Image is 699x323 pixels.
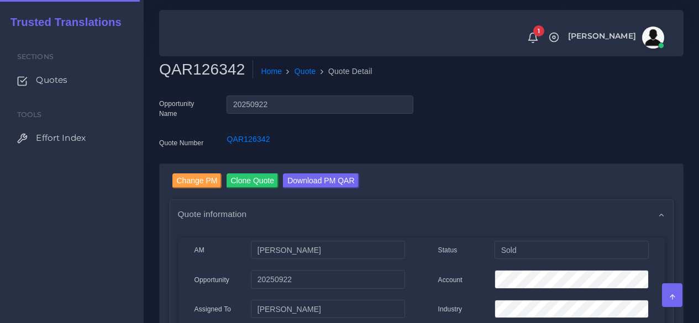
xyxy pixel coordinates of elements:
a: 1 [523,31,543,44]
label: Quote Number [159,138,203,148]
label: Account [438,275,463,285]
span: Effort Index [36,132,86,144]
label: AM [195,245,204,255]
h2: Trusted Translations [3,15,122,29]
input: Download PM QAR [283,173,359,188]
a: Quotes [8,68,135,92]
div: Quote information [170,200,673,228]
span: Quote information [178,208,247,220]
h2: QAR126342 [159,60,253,79]
a: Trusted Translations [3,13,122,31]
li: Quote Detail [316,66,372,77]
input: pm [251,300,404,319]
span: 1 [533,25,544,36]
a: [PERSON_NAME]avatar [563,27,668,49]
a: Effort Index [8,126,135,150]
label: Opportunity [195,275,230,285]
label: Industry [438,304,463,314]
span: Quotes [36,74,67,86]
input: Clone Quote [227,173,279,188]
label: Assigned To [195,304,232,314]
span: Tools [17,110,42,119]
span: [PERSON_NAME] [568,32,636,40]
label: Opportunity Name [159,99,210,119]
span: Sections [17,52,54,61]
label: Status [438,245,458,255]
a: QAR126342 [227,135,270,144]
a: Home [261,66,282,77]
a: Quote [295,66,316,77]
input: Change PM [172,173,222,188]
img: avatar [642,27,664,49]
